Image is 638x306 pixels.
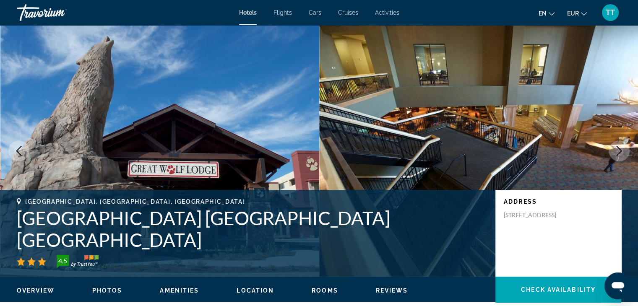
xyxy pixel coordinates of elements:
button: Reviews [376,287,408,294]
span: [GEOGRAPHIC_DATA], [GEOGRAPHIC_DATA], [GEOGRAPHIC_DATA] [25,198,245,205]
span: Reviews [376,287,408,294]
span: EUR [567,10,579,17]
iframe: Bouton de lancement de la fenêtre de messagerie [604,272,631,299]
img: trustyou-badge-hor.svg [57,255,99,268]
a: Cars [309,9,321,16]
button: Change currency [567,7,587,19]
button: Rooms [312,287,338,294]
a: Activities [375,9,399,16]
p: [STREET_ADDRESS] [504,211,571,219]
span: Check Availability [521,286,596,293]
span: Overview [17,287,55,294]
span: TT [606,8,615,17]
a: Flights [273,9,292,16]
button: User Menu [599,4,621,21]
button: Photos [92,287,122,294]
button: Previous image [8,140,29,161]
a: Travorium [17,2,101,23]
button: Overview [17,287,55,294]
p: Address [504,198,613,205]
span: Amenities [160,287,199,294]
span: en [539,10,547,17]
span: Rooms [312,287,338,294]
h1: [GEOGRAPHIC_DATA] [GEOGRAPHIC_DATA] [GEOGRAPHIC_DATA] [17,207,487,251]
button: Change language [539,7,555,19]
button: Next image [609,140,630,161]
div: 4.5 [54,256,71,266]
a: Hotels [239,9,257,16]
span: Photos [92,287,122,294]
button: Amenities [160,287,199,294]
a: Cruises [338,9,358,16]
span: Location [237,287,274,294]
button: Check Availability [495,277,621,303]
button: Location [237,287,274,294]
